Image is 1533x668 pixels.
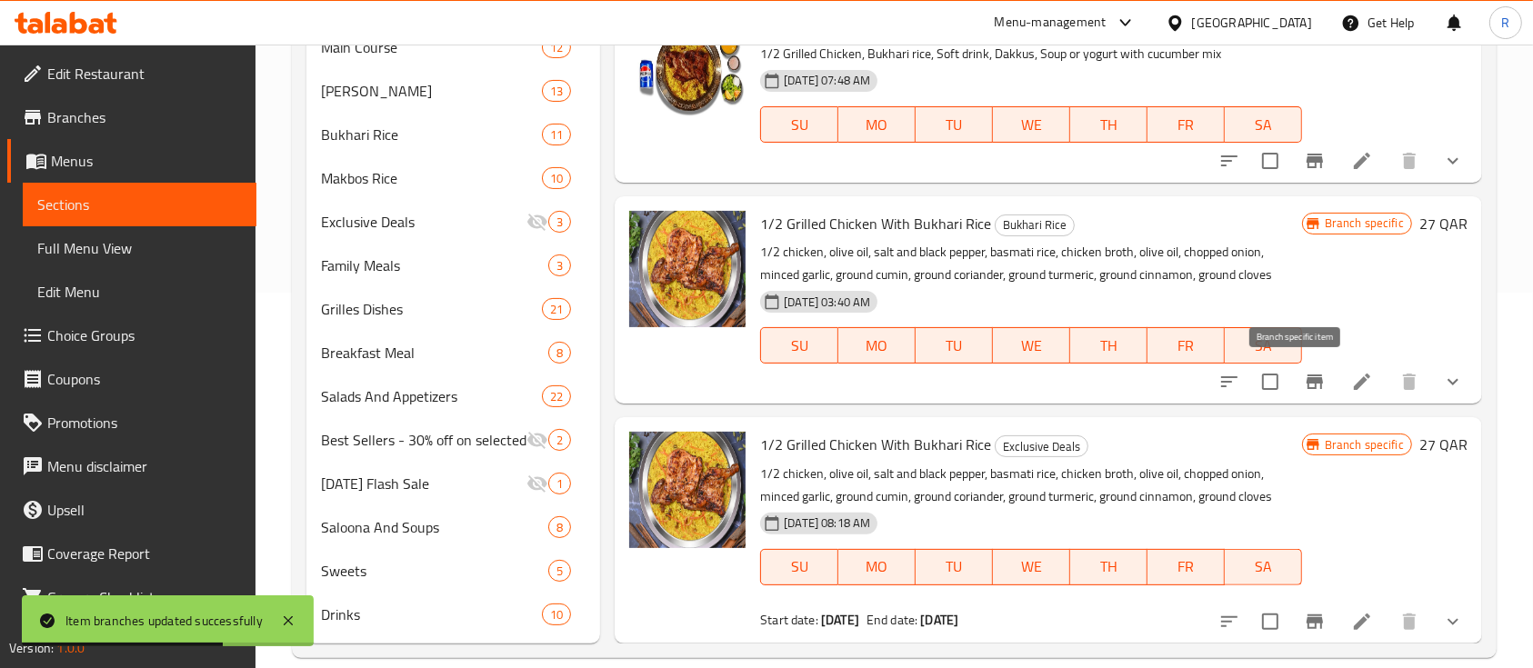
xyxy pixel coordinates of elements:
button: SA [1225,327,1302,364]
span: [DATE] 03:40 AM [777,294,877,311]
h6: 27 QAR [1419,211,1468,236]
button: SU [760,549,838,585]
button: sort-choices [1207,139,1251,183]
div: Best Sellers - 30% off on selected items [321,429,526,451]
button: TH [1070,106,1147,143]
span: 8 [549,519,570,536]
span: SA [1232,553,1295,580]
span: Branch specific [1318,214,1411,232]
span: 10 [543,606,570,623]
button: Branch-specific-item [1293,139,1337,183]
span: 1/2 Grilled Chicken With Bukhari Rice [760,210,991,237]
a: Edit Restaurant [7,52,256,95]
button: delete [1388,360,1431,404]
span: 1/2 Grilled Chicken With Bukhari Rice [760,431,991,458]
span: Upsell [47,499,242,521]
svg: Inactive section [526,429,548,451]
img: 1/2 Grilled Chicken With Bukhari Rice Combo [629,12,746,128]
a: Menus [7,139,256,183]
span: TU [923,333,986,359]
svg: Show Choices [1442,371,1464,393]
div: items [548,429,571,451]
span: TU [923,112,986,138]
div: [DATE] Flash Sale1 [306,462,600,505]
div: items [542,603,571,625]
div: items [542,298,571,320]
div: Mandi Rice [321,80,542,102]
span: TU [923,553,986,580]
button: show more [1431,139,1475,183]
span: [DATE] Flash Sale [321,473,526,494]
button: MO [838,327,916,364]
div: items [548,473,571,494]
span: 12 [543,39,570,56]
div: Main Course12 [306,25,600,69]
span: Makbos Rice [321,167,542,189]
span: Branches [47,106,242,128]
button: WE [993,549,1070,585]
span: Grilles Dishes [321,298,542,320]
button: FR [1147,106,1225,143]
span: 11 [543,126,570,144]
span: [DATE] 08:18 AM [777,514,877,532]
h6: 27 QAR [1419,432,1468,457]
svg: Inactive section [526,473,548,494]
div: [GEOGRAPHIC_DATA] [1192,13,1312,33]
div: Best Sellers - 30% off on selected items2 [306,418,600,462]
div: Bukhari Rice11 [306,113,600,156]
span: WE [1000,553,1063,580]
a: Full Menu View [23,226,256,270]
span: Drinks [321,603,542,625]
span: Promotions [47,412,242,434]
button: SU [760,106,838,143]
b: [DATE] [821,608,859,632]
a: Grocery Checklist [7,575,256,619]
span: Branch specific [1318,436,1411,454]
span: Choice Groups [47,324,242,346]
a: Upsell [7,488,256,532]
span: MO [846,112,908,138]
span: Bukhari Rice [996,214,1074,235]
button: TU [916,327,993,364]
button: WE [993,327,1070,364]
span: Family Meals [321,254,548,276]
div: Exclusive Deals [995,435,1088,457]
span: Edit Menu [37,281,242,303]
div: Exclusive Deals [321,211,526,233]
a: Choice Groups [7,314,256,357]
div: items [548,516,571,538]
span: 8 [549,344,570,362]
div: Saloona And Soups [321,516,548,538]
button: TH [1070,549,1147,585]
a: Edit menu item [1351,611,1373,633]
button: TH [1070,327,1147,364]
span: WE [1000,112,1063,138]
span: SU [768,333,831,359]
span: Bukhari Rice [321,124,542,145]
button: show more [1431,600,1475,643]
div: items [542,385,571,407]
span: Exclusive Deals [996,436,1087,457]
span: SU [768,553,831,580]
div: Salads And Appetizers [321,385,542,407]
div: Saloona And Soups8 [306,505,600,549]
span: Coverage Report [47,543,242,564]
span: Grocery Checklist [47,586,242,608]
span: 21 [543,301,570,318]
div: Sweets5 [306,549,600,593]
span: [PERSON_NAME] [321,80,542,102]
div: items [548,560,571,582]
span: 13 [543,83,570,100]
span: Select to update [1251,603,1289,641]
button: SA [1225,549,1302,585]
div: Makbos Rice10 [306,156,600,200]
div: [PERSON_NAME]13 [306,69,600,113]
span: Version: [9,636,54,660]
div: Breakfast Meal [321,342,548,364]
button: WE [993,106,1070,143]
span: TH [1077,553,1140,580]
